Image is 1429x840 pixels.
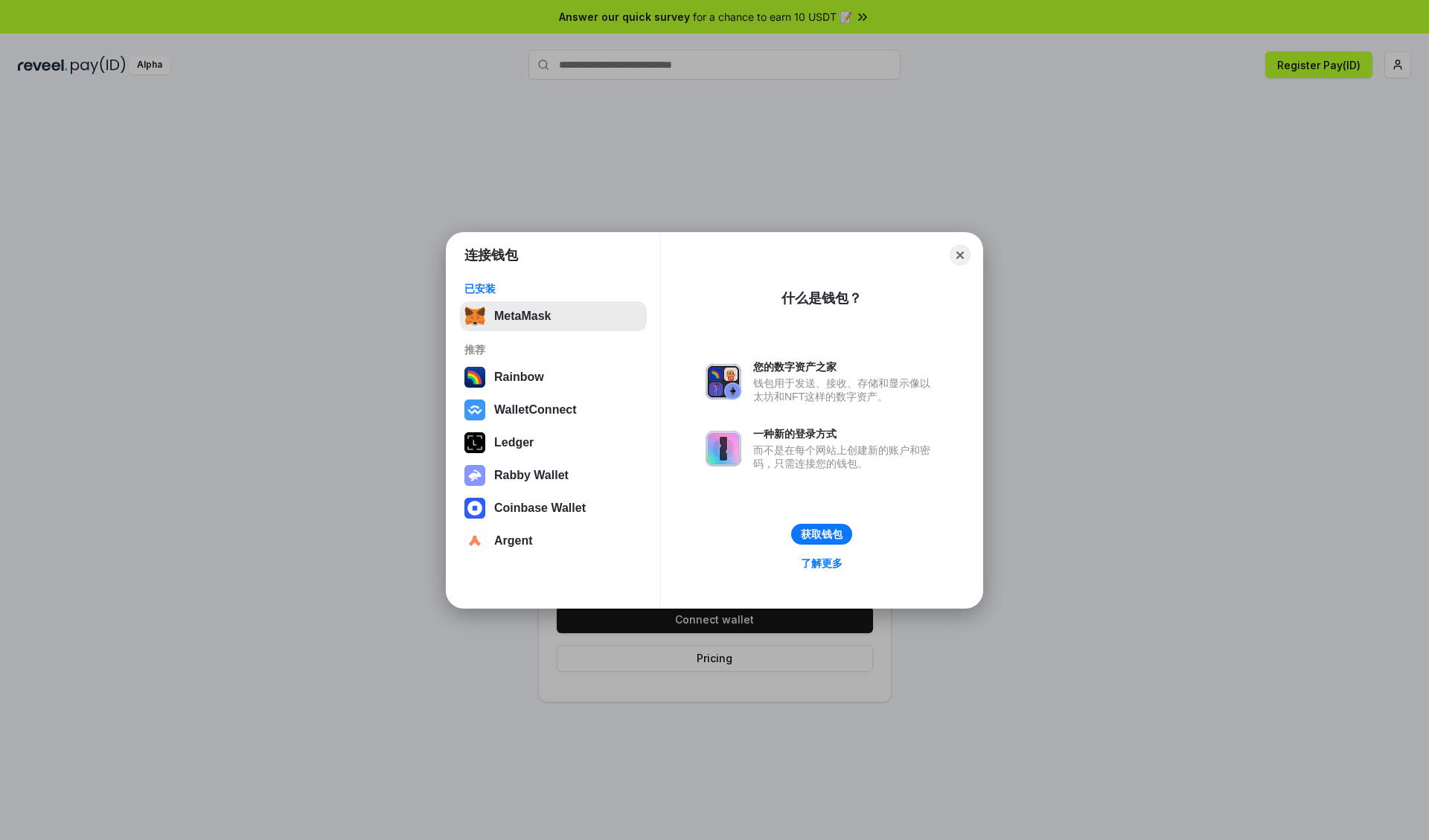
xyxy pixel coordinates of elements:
[460,461,647,490] button: Rabby Wallet
[494,469,569,482] div: Rabby Wallet
[706,364,741,400] img: svg+xml,%3Csvg%20xmlns%3D%22http%3A%2F%2Fwww.w3.org%2F2000%2Fsvg%22%20fill%3D%22none%22%20viewBox...
[464,246,518,264] h1: 连接钱包
[464,306,485,327] img: svg+xml,%3Csvg%20fill%3D%22none%22%20height%3D%2233%22%20viewBox%3D%220%200%2035%2033%22%20width%...
[950,245,971,266] button: Close
[460,428,647,458] button: Ledger
[494,403,577,417] div: WalletConnect
[460,395,647,425] button: WalletConnect
[464,432,485,453] img: svg+xml,%3Csvg%20xmlns%3D%22http%3A%2F%2Fwww.w3.org%2F2000%2Fsvg%22%20width%3D%2228%22%20height%3...
[753,427,938,440] div: 一种新的登录方式
[753,443,938,470] div: 而不是在每个网站上创建新的账户和密码，只需连接您的钱包。
[464,367,485,388] img: svg+xml,%3Csvg%20width%3D%22120%22%20height%3D%22120%22%20viewBox%3D%220%200%20120%20120%22%20fil...
[460,493,647,523] button: Coinbase Wallet
[801,557,843,570] div: 了解更多
[464,282,642,295] div: 已安装
[706,431,741,467] img: svg+xml,%3Csvg%20xmlns%3D%22http%3A%2F%2Fwww.w3.org%2F2000%2Fsvg%22%20fill%3D%22none%22%20viewBox...
[464,498,485,519] img: svg+xml,%3Csvg%20width%3D%2228%22%20height%3D%2228%22%20viewBox%3D%220%200%2028%2028%22%20fill%3D...
[494,501,586,515] div: Coinbase Wallet
[464,400,485,420] img: svg+xml,%3Csvg%20width%3D%2228%22%20height%3D%2228%22%20viewBox%3D%220%200%2028%2028%22%20fill%3D...
[494,436,534,449] div: Ledger
[460,526,647,556] button: Argent
[753,360,938,373] div: 您的数字资产之家
[464,343,642,356] div: 推荐
[464,465,485,486] img: svg+xml,%3Csvg%20xmlns%3D%22http%3A%2F%2Fwww.w3.org%2F2000%2Fsvg%22%20fill%3D%22none%22%20viewBox...
[460,301,647,331] button: MetaMask
[464,530,485,551] img: svg+xml,%3Csvg%20width%3D%2228%22%20height%3D%2228%22%20viewBox%3D%220%200%2028%2028%22%20fill%3D...
[494,534,533,548] div: Argent
[792,554,851,573] a: 了解更多
[791,524,852,545] button: 获取钱包
[801,528,843,541] div: 获取钱包
[494,371,544,384] div: Rainbow
[494,310,551,323] div: MetaMask
[460,362,647,392] button: Rainbow
[781,289,862,307] div: 什么是钱包？
[753,376,938,403] div: 钱包用于发送、接收、存储和显示像以太坊和NFT这样的数字资产。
